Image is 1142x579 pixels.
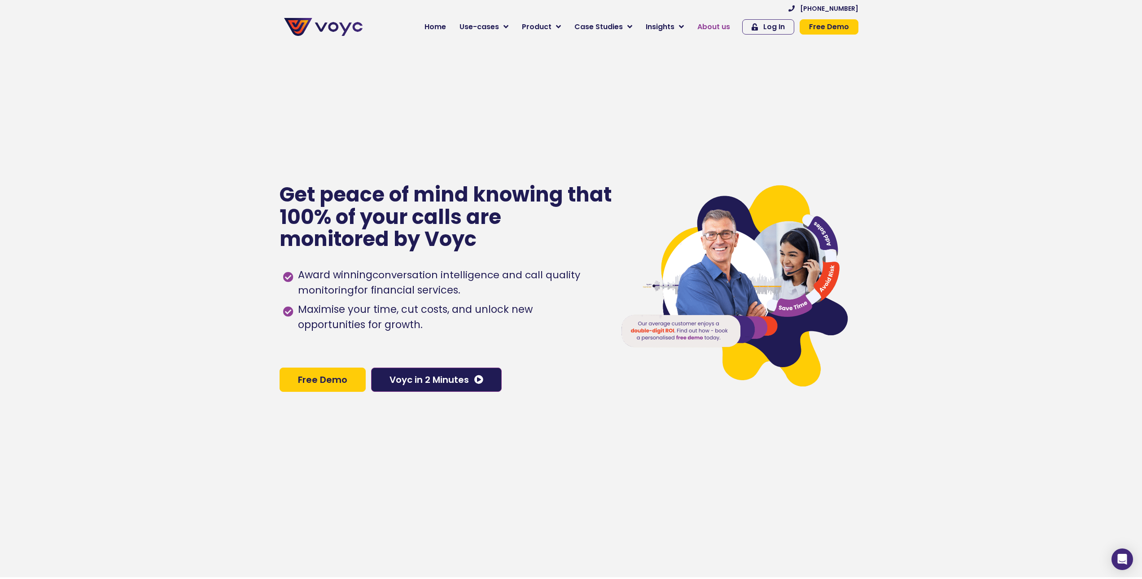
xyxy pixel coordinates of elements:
a: Product [515,18,568,36]
a: [PHONE_NUMBER] [788,5,858,12]
span: Job title [119,73,149,83]
a: About us [691,18,737,36]
a: Case Studies [568,18,639,36]
img: voyc-full-logo [284,18,363,36]
span: Case Studies [574,22,623,32]
div: Open Intercom Messenger [1111,548,1133,570]
span: Home [424,22,446,32]
span: Product [522,22,551,32]
a: Free Demo [280,368,366,392]
a: Log In [742,19,794,35]
span: About us [697,22,730,32]
a: Voyc in 2 Minutes [371,368,502,392]
span: Insights [646,22,674,32]
h1: conversation intelligence and call quality monitoring [298,268,580,297]
span: Free Demo [298,375,347,384]
span: Voyc in 2 Minutes [389,375,469,384]
span: Award winning for financial services. [296,268,602,298]
span: Use-cases [459,22,499,32]
span: Log In [763,23,785,31]
a: Privacy Policy [185,187,227,196]
span: Phone [119,36,141,46]
a: Use-cases [453,18,515,36]
a: Free Demo [800,19,858,35]
a: Insights [639,18,691,36]
span: [PHONE_NUMBER] [800,5,858,12]
p: Get peace of mind knowing that 100% of your calls are monitored by Voyc [280,184,613,250]
span: Maximise your time, cut costs, and unlock new opportunities for growth. [296,302,602,333]
span: Free Demo [809,23,849,31]
a: Home [418,18,453,36]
